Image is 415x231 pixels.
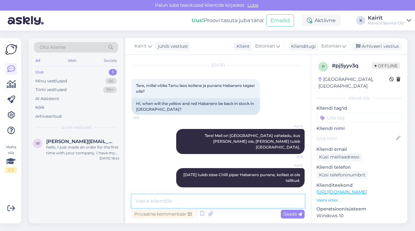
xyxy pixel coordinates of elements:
[279,188,303,193] span: 8:19
[35,69,44,75] div: Uus
[34,56,41,65] div: All
[372,62,400,69] span: Offline
[302,15,341,26] div: Aktiivne
[205,133,301,150] span: Tere! Meil on [GEOGRAPHIC_DATA] vaheladu, kus [PERSON_NAME] ole, [PERSON_NAME] tuleb [GEOGRAPHIC_...
[316,164,402,171] p: Kliendi telefon
[316,153,362,161] div: Küsi meiliaadressi
[279,154,303,159] span: 8:19
[234,43,250,50] div: Klient
[316,113,402,123] input: Lisa tag
[36,141,40,146] span: w
[134,115,158,120] span: 8:16
[35,113,62,120] div: Arhiveeritud
[40,44,65,51] span: Otsi kliente
[61,124,91,130] span: Uued vestlused
[317,135,395,142] input: Lisa nimi
[246,2,260,8] span: Luba
[316,146,402,153] p: Kliendi email
[316,197,402,203] p: Vaata edasi ...
[283,211,302,217] span: Saada
[316,212,402,219] p: Windows 10
[316,182,402,189] p: Klienditeekond
[316,206,402,212] p: Operatsioonisüsteem
[352,42,402,51] div: Arhiveeri vestlus
[316,171,368,179] div: Küsi telefoninumbrit
[103,87,117,93] div: 99+
[356,16,365,25] div: K
[266,14,294,27] button: Emailid
[255,43,275,50] span: Estonian
[316,125,402,132] p: Kliendi nimi
[109,69,117,75] div: 1
[66,56,78,65] div: Web
[5,43,17,56] img: Askly Logo
[183,172,301,183] span: [DATE] tuleb sisse Chilli pipar Habanero punane, kollast ei ole tellitud.
[5,144,17,173] div: Vaata siia
[316,105,402,112] p: Kliendi tag'id
[289,43,316,50] div: Klienditugi
[136,83,255,94] span: Tere, millal võiks Tartu laos kollane ja punane Habanero tagasi olla?
[102,56,118,65] div: Socials
[316,95,402,101] div: Kliendi info
[35,78,67,84] div: Minu vestlused
[368,15,404,21] div: Kairit
[5,167,17,173] div: 1 / 3
[35,87,67,93] div: Tiimi vestlused
[99,156,119,161] div: [DATE] 18:42
[368,21,404,26] div: Horeca Service OÜ
[132,62,305,68] div: [DATE]
[155,43,188,50] div: juhib vestlust
[192,17,264,24] div: Proovi tasuta juba täna:
[105,78,117,84] div: 66
[332,62,372,70] div: # pj5yyv3q
[132,210,194,218] div: Privaatne kommentaar
[279,124,303,129] span: Kairit
[316,222,402,228] p: Brauser
[35,96,59,102] div: AI Assistent
[279,163,303,168] span: Kairit
[368,15,411,26] a: KairitHoreca Service OÜ
[132,98,260,115] div: Hi, when will the yellow and red Habanero be back in stock in [GEOGRAPHIC_DATA]?
[46,144,119,156] div: hello, I just made an order for the first time with your company. I have my document number, but ...
[46,139,113,144] span: walker.jene1331@gmail.com
[134,43,147,50] span: Kairit
[322,64,325,69] span: p
[316,189,367,195] a: [URL][DOMAIN_NAME]
[318,76,389,90] div: [GEOGRAPHIC_DATA], [GEOGRAPHIC_DATA]
[192,17,204,23] b: Uus!
[35,104,45,111] div: Kõik
[321,43,341,50] span: Estonian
